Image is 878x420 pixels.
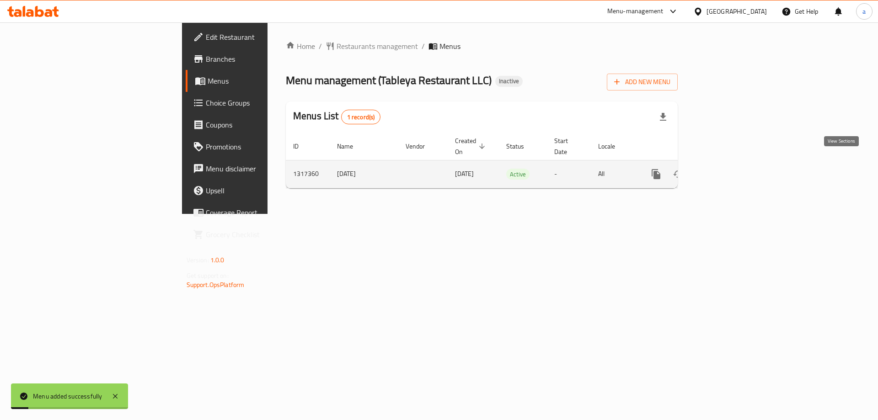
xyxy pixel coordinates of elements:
span: Grocery Checklist [206,229,321,240]
span: [DATE] [455,168,474,180]
td: - [547,160,591,188]
span: Menus [208,75,321,86]
a: Grocery Checklist [186,223,329,245]
span: a [862,6,866,16]
button: more [645,163,667,185]
a: Coverage Report [186,202,329,223]
span: Menu disclaimer [206,163,321,174]
span: Branches [206,53,321,64]
div: Total records count [341,110,381,124]
div: Inactive [495,76,523,87]
li: / [422,41,425,52]
a: Promotions [186,136,329,158]
div: Export file [652,106,674,128]
td: [DATE] [330,160,398,188]
span: Edit Restaurant [206,32,321,43]
span: Created On [455,135,488,157]
span: Vendor [406,141,437,152]
span: Version: [187,254,209,266]
h2: Menus List [293,109,380,124]
span: 1.0.0 [210,254,225,266]
a: Upsell [186,180,329,202]
table: enhanced table [286,133,740,188]
span: Upsell [206,185,321,196]
span: Status [506,141,536,152]
a: Restaurants management [326,41,418,52]
span: ID [293,141,311,152]
span: Add New Menu [614,76,670,88]
span: Menus [439,41,460,52]
span: Inactive [495,77,523,85]
span: Coupons [206,119,321,130]
span: Locale [598,141,627,152]
a: Choice Groups [186,92,329,114]
span: Name [337,141,365,152]
span: Choice Groups [206,97,321,108]
td: All [591,160,638,188]
span: Get support on: [187,270,229,282]
a: Branches [186,48,329,70]
button: Add New Menu [607,74,678,90]
span: Start Date [554,135,580,157]
div: Menu added successfully [33,391,102,401]
th: Actions [638,133,740,160]
nav: breadcrumb [286,41,678,52]
span: Menu management ( Tableya Restaurant LLC ) [286,70,492,90]
a: Menus [186,70,329,92]
a: Menu disclaimer [186,158,329,180]
a: Coupons [186,114,329,136]
span: 1 record(s) [342,113,380,122]
span: Promotions [206,141,321,152]
a: Edit Restaurant [186,26,329,48]
span: Coverage Report [206,207,321,218]
span: Active [506,169,530,180]
div: [GEOGRAPHIC_DATA] [707,6,767,16]
span: Restaurants management [337,41,418,52]
div: Menu-management [607,6,664,17]
a: Support.OpsPlatform [187,279,245,291]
